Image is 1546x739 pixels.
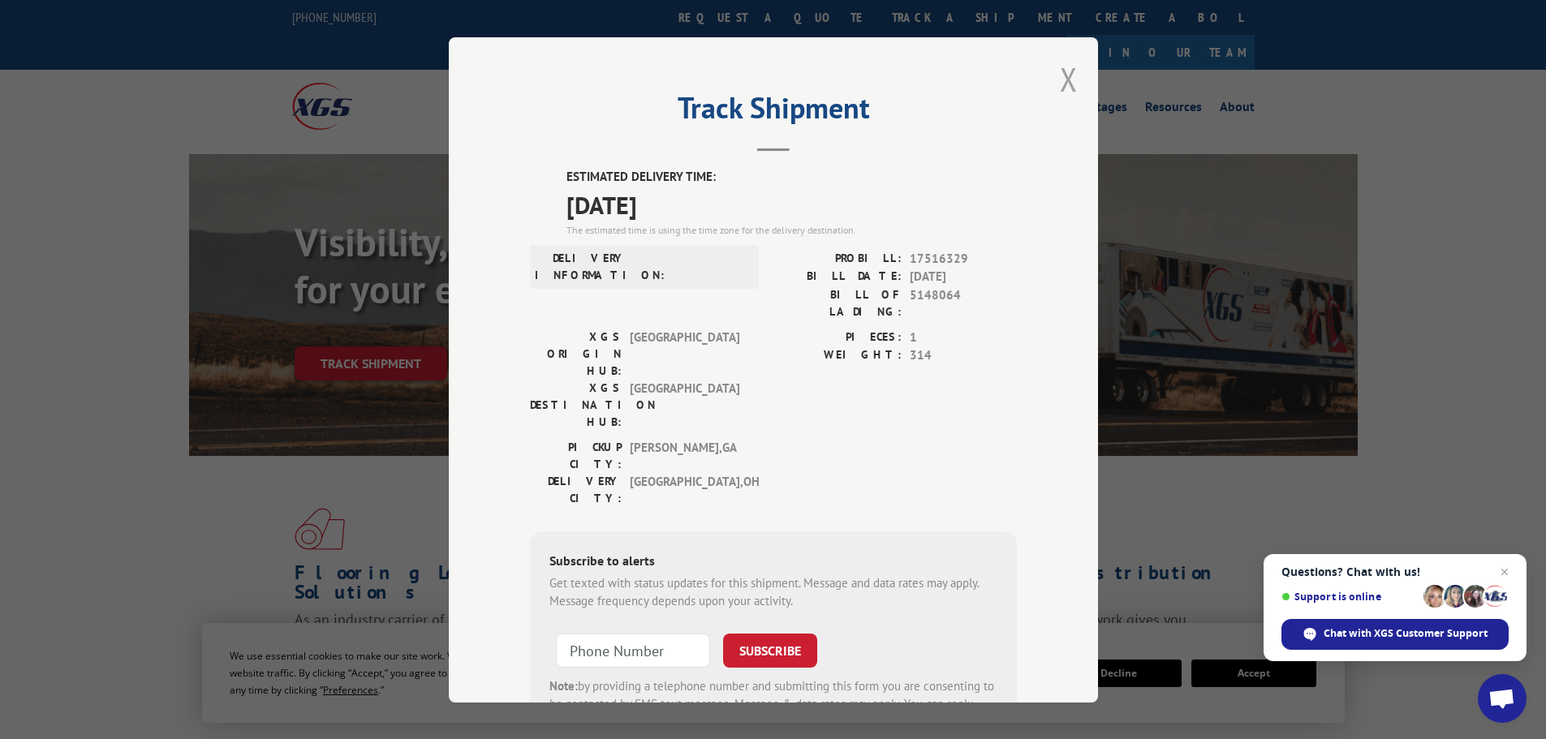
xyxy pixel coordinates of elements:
span: 314 [910,346,1017,365]
label: XGS ORIGIN HUB: [530,328,622,379]
h2: Track Shipment [530,97,1017,127]
label: BILL DATE: [773,268,902,286]
label: DELIVERY CITY: [530,472,622,506]
strong: Note: [549,677,578,693]
label: BILL OF LADING: [773,286,902,320]
label: PICKUP CITY: [530,438,622,472]
span: Support is online [1281,591,1418,603]
span: [PERSON_NAME] , GA [630,438,739,472]
label: DELIVERY INFORMATION: [535,249,627,283]
span: Chat with XGS Customer Support [1324,626,1488,641]
span: 17516329 [910,249,1017,268]
span: Questions? Chat with us! [1281,565,1509,578]
span: [DATE] [910,268,1017,286]
div: by providing a telephone number and submitting this form you are consenting to be contacted by SM... [549,677,997,732]
label: ESTIMATED DELIVERY TIME: [566,168,1017,187]
span: 1 [910,328,1017,346]
button: Close modal [1060,58,1078,101]
a: Open chat [1478,674,1527,723]
div: Get texted with status updates for this shipment. Message and data rates may apply. Message frequ... [549,574,997,610]
label: PIECES: [773,328,902,346]
div: Subscribe to alerts [549,550,997,574]
div: The estimated time is using the time zone for the delivery destination. [566,222,1017,237]
button: SUBSCRIBE [723,633,817,667]
label: XGS DESTINATION HUB: [530,379,622,430]
span: 5148064 [910,286,1017,320]
input: Phone Number [556,633,710,667]
span: [GEOGRAPHIC_DATA] , OH [630,472,739,506]
span: Chat with XGS Customer Support [1281,619,1509,650]
span: [GEOGRAPHIC_DATA] [630,328,739,379]
span: [DATE] [566,186,1017,222]
label: WEIGHT: [773,346,902,365]
span: [GEOGRAPHIC_DATA] [630,379,739,430]
label: PROBILL: [773,249,902,268]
